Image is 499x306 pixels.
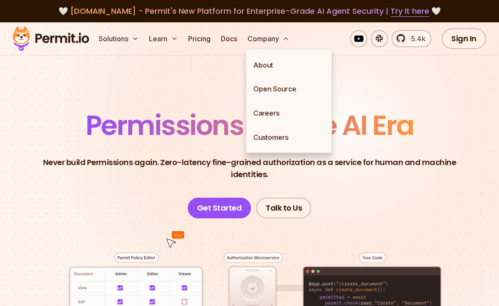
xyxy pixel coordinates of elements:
a: Careers [246,101,332,125]
a: Try it here [391,6,429,17]
a: 5.4k [391,30,431,47]
img: Permit logo [9,24,93,53]
a: Customers [246,125,332,149]
span: 5.4k [406,34,425,44]
a: Open Source [246,77,332,101]
span: Permissions for The AI Era [86,106,414,144]
a: Talk to Us [256,198,311,218]
a: Get Started [188,198,251,218]
a: Docs [217,30,241,47]
button: Learn [146,30,181,47]
button: Company [244,30,293,47]
div: 🤍 🤍 [21,5,478,17]
a: About [246,53,332,77]
a: Sign In [442,28,486,49]
a: Pricing [185,30,214,47]
button: Solutions [95,30,142,47]
p: Never build Permissions again. Zero-latency fine-grained authorization as a service for human and... [28,156,471,181]
span: [DOMAIN_NAME] - Permit's New Platform for Enterprise-Grade AI Agent Security | [70,6,429,16]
